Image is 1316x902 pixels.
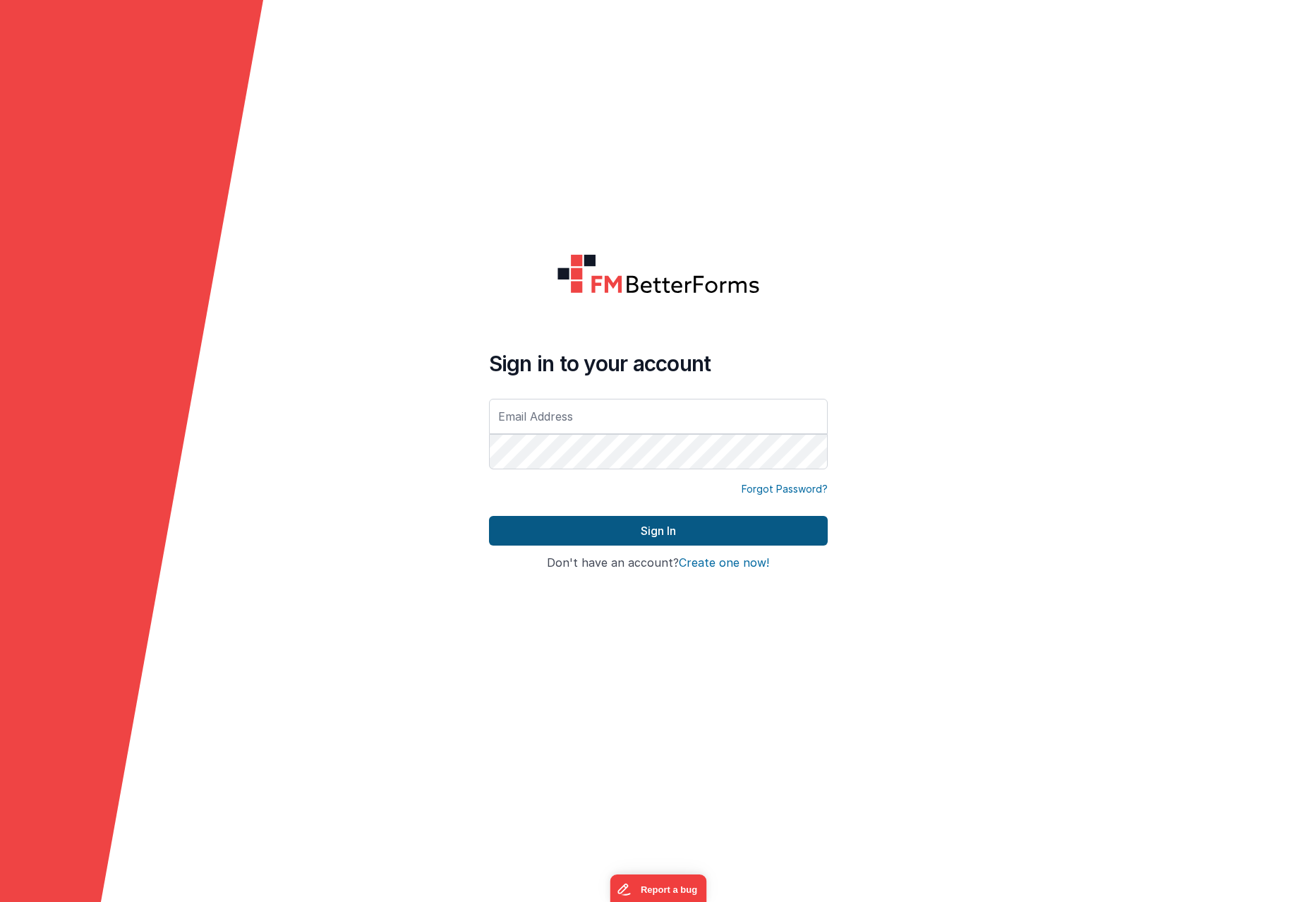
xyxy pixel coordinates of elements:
button: Sign In [489,516,828,546]
button: Create one now! [679,557,769,570]
a: Forgot Password? [742,482,828,496]
h4: Sign in to your account [489,351,828,376]
h4: Don't have an account? [489,557,828,570]
input: Email Address [489,399,828,434]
